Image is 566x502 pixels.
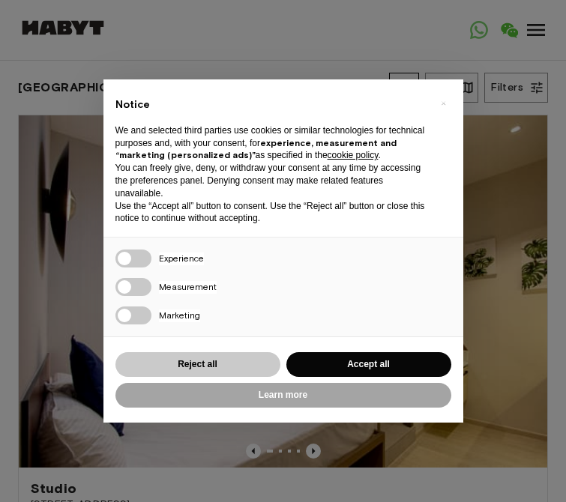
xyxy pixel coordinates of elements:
[115,162,427,199] p: You can freely give, deny, or withdraw your consent at any time by accessing the preferences pane...
[441,94,446,112] span: ×
[159,281,217,294] span: Measurement
[159,252,204,265] span: Experience
[286,352,451,377] button: Accept all
[328,150,379,160] a: cookie policy
[115,97,427,112] h2: Notice
[115,200,427,226] p: Use the “Accept all” button to consent. Use the “Reject all” button or close this notice to conti...
[115,124,427,162] p: We and selected third parties use cookies or similar technologies for technical purposes and, wit...
[159,309,200,322] span: Marketing
[115,137,397,161] strong: experience, measurement and “marketing (personalized ads)”
[115,383,451,408] button: Learn more
[432,91,456,115] button: Close this notice
[115,352,280,377] button: Reject all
